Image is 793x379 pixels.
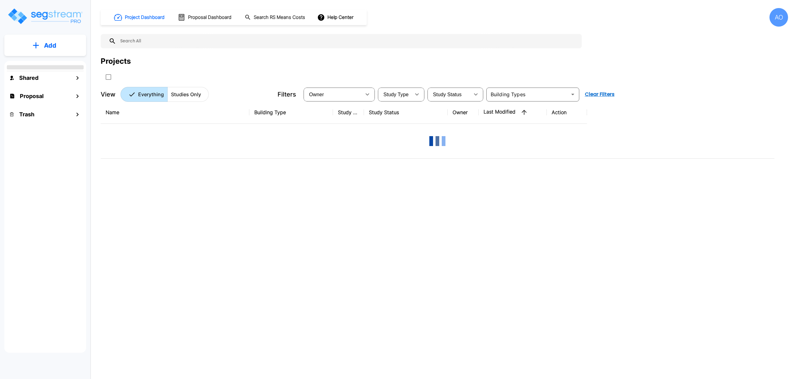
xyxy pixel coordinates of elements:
[448,101,479,124] th: Owner
[19,74,38,82] h1: Shared
[112,11,168,24] button: Project Dashboard
[101,90,116,99] p: View
[364,101,448,124] th: Study Status
[278,90,296,99] p: Filters
[116,34,579,48] input: Search All
[4,37,86,54] button: Add
[425,129,450,153] img: Loading
[547,101,587,124] th: Action
[167,87,209,102] button: Studies Only
[138,91,164,98] p: Everything
[249,101,333,124] th: Building Type
[429,86,470,103] div: Select
[44,41,56,50] p: Add
[379,86,411,103] div: Select
[488,90,567,99] input: Building Types
[188,14,231,21] h1: Proposal Dashboard
[101,56,131,67] div: Projects
[120,87,168,102] button: Everything
[175,11,235,24] button: Proposal Dashboard
[125,14,164,21] h1: Project Dashboard
[333,101,364,124] th: Study Type
[120,87,209,102] div: Platform
[383,92,409,97] span: Study Type
[309,92,324,97] span: Owner
[101,101,249,124] th: Name
[769,8,788,27] div: AO
[568,90,577,99] button: Open
[433,92,462,97] span: Study Status
[7,7,83,25] img: Logo
[102,71,115,83] button: SelectAll
[582,88,617,101] button: Clear Filters
[305,86,361,103] div: Select
[19,110,34,118] h1: Trash
[171,91,201,98] p: Studies Only
[242,11,309,24] button: Search RS Means Costs
[479,101,547,124] th: Last Modified
[316,11,356,23] button: Help Center
[20,92,44,100] h1: Proposal
[254,14,305,21] h1: Search RS Means Costs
